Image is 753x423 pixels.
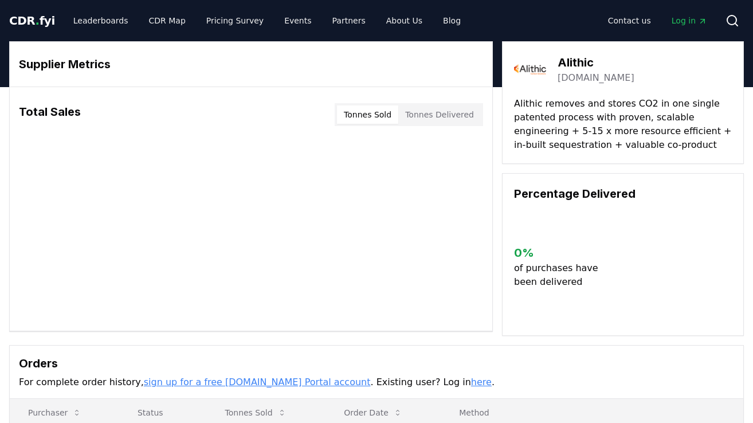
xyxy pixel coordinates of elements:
[128,407,198,418] p: Status
[64,10,470,31] nav: Main
[672,15,707,26] span: Log in
[140,10,195,31] a: CDR Map
[514,261,605,289] p: of purchases have been delivered
[323,10,375,31] a: Partners
[19,375,734,389] p: For complete order history, . Existing user? Log in .
[377,10,432,31] a: About Us
[64,10,138,31] a: Leaderboards
[9,13,55,29] a: CDR.fyi
[450,407,734,418] p: Method
[599,10,716,31] nav: Main
[144,377,371,387] a: sign up for a free [DOMAIN_NAME] Portal account
[36,14,40,28] span: .
[9,14,55,28] span: CDR fyi
[662,10,716,31] a: Log in
[558,54,634,71] h3: Alithic
[514,97,732,152] p: Alithic removes and stores CO2 in one single patented process with proven, scalable engineering +...
[398,105,481,124] button: Tonnes Delivered
[514,244,605,261] h3: 0 %
[275,10,320,31] a: Events
[558,71,634,85] a: [DOMAIN_NAME]
[19,56,483,73] h3: Supplier Metrics
[19,355,734,372] h3: Orders
[599,10,660,31] a: Contact us
[337,105,398,124] button: Tonnes Sold
[471,377,492,387] a: here
[514,185,732,202] h3: Percentage Delivered
[514,53,546,85] img: Alithic-logo
[19,103,81,126] h3: Total Sales
[434,10,470,31] a: Blog
[197,10,273,31] a: Pricing Survey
